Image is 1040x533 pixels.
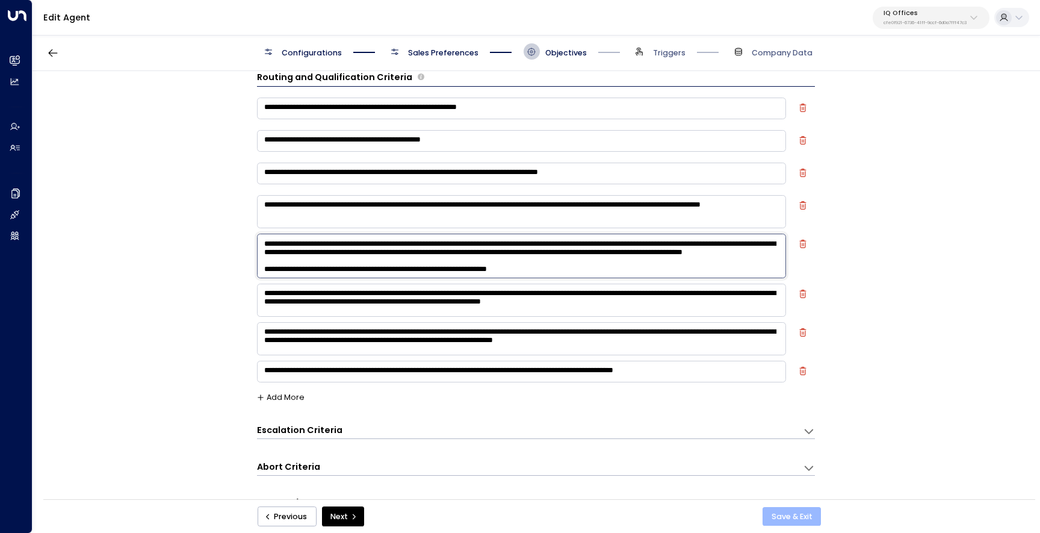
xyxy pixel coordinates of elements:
h3: Abort Criteria [257,461,320,473]
span: Triggers [653,48,686,58]
h3: Handoff/Escalation Email Special Instructions [257,497,467,511]
span: Define the criteria the agent uses to determine whether a lead is qualified for further actions l... [418,71,424,84]
h3: Routing and Qualification Criteria [257,71,412,84]
span: Company Data [752,48,812,58]
p: cfe0f921-6736-41ff-9ccf-6d0a7fff47c3 [884,20,967,25]
button: Next [322,507,364,527]
button: Add More [257,393,305,402]
a: Edit Agent [43,11,90,23]
button: IQ Officescfe0f921-6736-41ff-9ccf-6d0a7fff47c3 [873,7,989,29]
span: Sales Preferences [408,48,478,58]
span: Configurations [282,48,342,58]
div: Abort CriteriaDefine the scenarios in which the AI agent should abort or terminate the conversati... [257,461,815,476]
span: Provide any specific instructions for the content of handoff or escalation emails. These notes gu... [472,497,479,511]
h3: Escalation Criteria [257,424,342,437]
button: Previous [258,507,317,527]
div: Escalation CriteriaDefine the scenarios in which the AI agent should escalate the conversation to... [257,424,815,439]
p: IQ Offices [884,10,967,17]
button: Save & Exit [763,507,821,526]
span: Objectives [545,48,587,58]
